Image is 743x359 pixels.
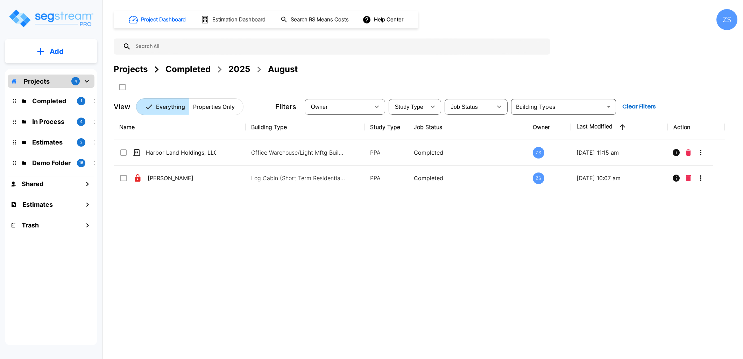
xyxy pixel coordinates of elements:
p: View [114,101,130,112]
button: Everything [136,98,189,115]
div: Select [446,97,492,117]
th: Job Status [408,114,527,140]
button: Help Center [361,13,406,26]
p: Completed [414,174,521,182]
button: Delete [683,171,694,185]
th: Name [114,114,246,140]
p: 1 [80,98,82,104]
p: 16 [79,160,83,166]
p: Demo Folder [32,158,71,168]
p: [PERSON_NAME] [148,174,218,182]
span: Job Status [451,104,478,110]
input: Search All [131,38,547,55]
span: Study Type [395,104,423,110]
span: Owner [311,104,328,110]
h1: Estimates [22,200,53,209]
th: Building Type [246,114,364,140]
input: Building Types [513,102,602,112]
h1: Estimation Dashboard [212,16,266,24]
p: Add [50,46,64,57]
h1: Trash [22,220,39,230]
p: Estimates [32,138,71,147]
button: Clear Filters [620,100,659,114]
p: 2 [80,139,83,145]
div: August [268,63,298,76]
img: Logo [8,8,94,28]
p: Harbor Land Holdings, LLC [146,148,216,157]
p: Everything [156,103,185,111]
p: Office Warehouse/Light Mftg Building, Commercial Property Site [251,148,346,157]
div: Select [306,97,370,117]
p: In Process [32,117,71,126]
button: SelectAll [115,80,129,94]
button: Open [604,102,614,112]
div: 2025 [228,63,250,76]
button: More-Options [694,171,708,185]
div: Completed [165,63,211,76]
div: Projects [114,63,148,76]
button: Project Dashboard [126,12,190,27]
p: Completed [32,96,71,106]
button: Delete [683,146,694,160]
div: ZS [533,173,544,184]
p: 4 [75,78,77,84]
p: [DATE] 10:07 am [576,174,662,182]
div: ZS [716,9,737,30]
p: PPA [370,174,403,182]
p: PPA [370,148,403,157]
button: Info [669,171,683,185]
button: Estimation Dashboard [198,12,269,27]
div: Select [390,97,426,117]
th: Study Type [365,114,409,140]
th: Owner [527,114,571,140]
h1: Project Dashboard [141,16,186,24]
button: More-Options [694,146,708,160]
div: Platform [136,98,243,115]
p: Projects [24,77,50,86]
button: Info [669,146,683,160]
p: Log Cabin (Short Term Residential Rental), Single Family Home Site [251,174,346,182]
p: 4 [80,119,83,125]
th: Action [668,114,725,140]
h1: Shared [22,179,43,189]
h1: Search RS Means Costs [291,16,349,24]
div: ZS [533,147,544,159]
p: Filters [275,101,296,112]
button: Search RS Means Costs [278,13,353,27]
p: [DATE] 11:15 am [576,148,662,157]
p: Properties Only [193,103,235,111]
button: Properties Only [189,98,243,115]
p: Completed [414,148,521,157]
th: Last Modified [571,114,668,140]
button: Add [5,41,97,62]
